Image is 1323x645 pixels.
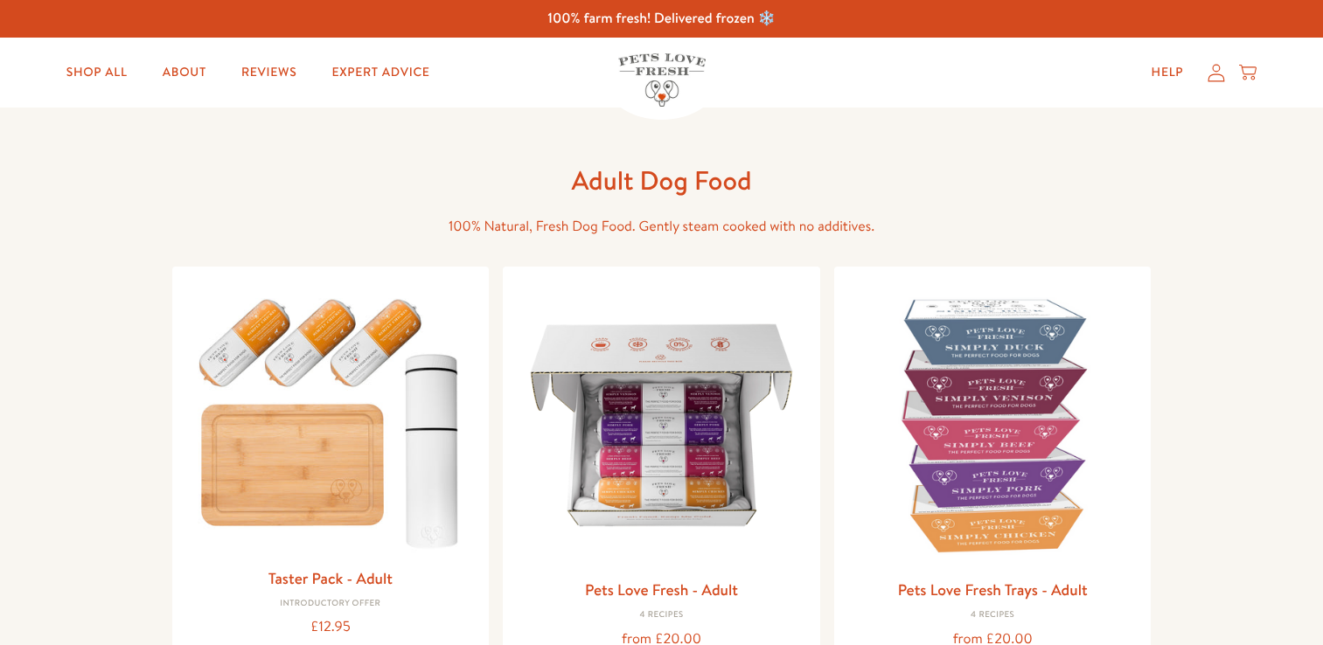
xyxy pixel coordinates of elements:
img: Taster Pack - Adult [186,281,476,558]
div: £12.95 [186,615,476,639]
a: Expert Advice [317,55,443,90]
img: Pets Love Fresh [618,53,706,107]
a: Help [1138,55,1198,90]
a: Reviews [227,55,310,90]
div: 4 Recipes [848,610,1138,621]
div: Introductory Offer [186,599,476,609]
img: Pets Love Fresh - Adult [517,281,806,570]
a: Taster Pack - Adult [268,567,393,589]
a: Pets Love Fresh Trays - Adult [898,579,1088,600]
img: Pets Love Fresh Trays - Adult [848,281,1138,570]
div: 4 Recipes [517,610,806,621]
a: About [149,55,220,90]
a: Shop All [52,55,142,90]
a: Pets Love Fresh - Adult [585,579,738,600]
h1: Adult Dog Food [382,163,942,198]
span: 100% Natural, Fresh Dog Food. Gently steam cooked with no additives. [449,217,874,236]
